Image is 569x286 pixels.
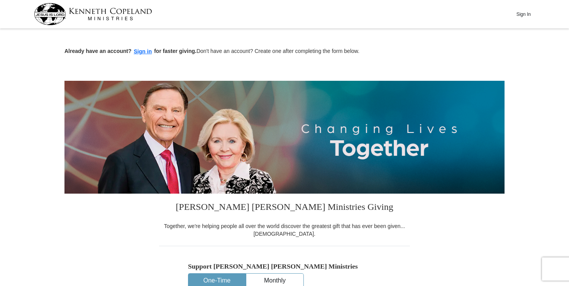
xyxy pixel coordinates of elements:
[159,194,410,222] h3: [PERSON_NAME] [PERSON_NAME] Ministries Giving
[188,262,381,271] h5: Support [PERSON_NAME] [PERSON_NAME] Ministries
[64,47,505,56] p: Don't have an account? Create one after completing the form below.
[64,48,196,54] strong: Already have an account? for faster giving.
[159,222,410,238] div: Together, we're helping people all over the world discover the greatest gift that has ever been g...
[132,47,154,56] button: Sign in
[512,8,535,20] button: Sign In
[34,3,152,25] img: kcm-header-logo.svg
